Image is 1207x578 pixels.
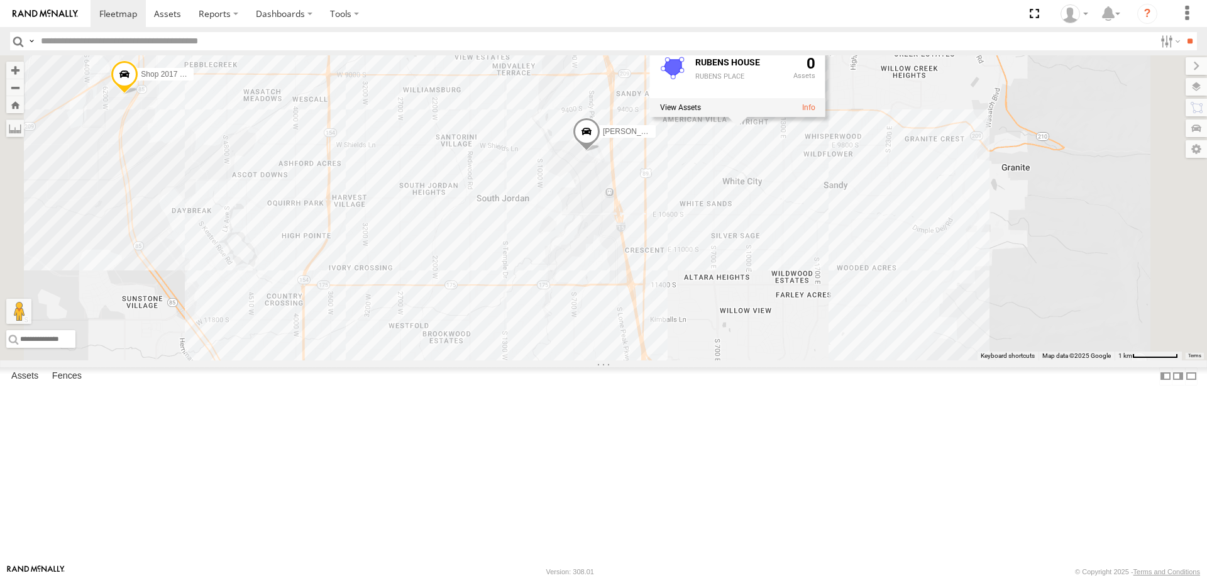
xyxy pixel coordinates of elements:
[26,32,36,50] label: Search Query
[1075,568,1200,575] div: © Copyright 2025 -
[1118,352,1132,359] span: 1 km
[1186,140,1207,158] label: Map Settings
[1172,367,1184,386] label: Dock Summary Table to the Right
[6,96,24,113] button: Zoom Home
[981,352,1035,360] button: Keyboard shortcuts
[695,73,783,81] div: RUBENS PLACE
[793,55,815,96] div: 0
[603,127,720,136] span: [PERSON_NAME] 2017 E350 GT1
[6,299,31,324] button: Drag Pegman onto the map to open Street View
[1042,352,1111,359] span: Map data ©2025 Google
[660,103,701,112] label: View assets associated with this fence
[7,565,65,578] a: Visit our Website
[1185,367,1198,386] label: Hide Summary Table
[695,58,783,67] div: Fence Name - RUBENS HOUSE
[46,367,88,385] label: Fences
[1137,4,1157,24] i: ?
[1188,353,1201,358] a: Terms (opens in new tab)
[1155,32,1182,50] label: Search Filter Options
[6,119,24,137] label: Measure
[1115,352,1182,360] button: Map Scale: 1 km per 69 pixels
[1159,367,1172,386] label: Dock Summary Table to the Left
[1133,568,1200,575] a: Terms and Conditions
[141,70,197,79] span: Shop 2017 F150
[1056,4,1093,23] div: Allen Bauer
[546,568,594,575] div: Version: 308.01
[802,103,815,112] a: View fence details
[13,9,78,18] img: rand-logo.svg
[6,62,24,79] button: Zoom in
[5,367,45,385] label: Assets
[6,79,24,96] button: Zoom out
